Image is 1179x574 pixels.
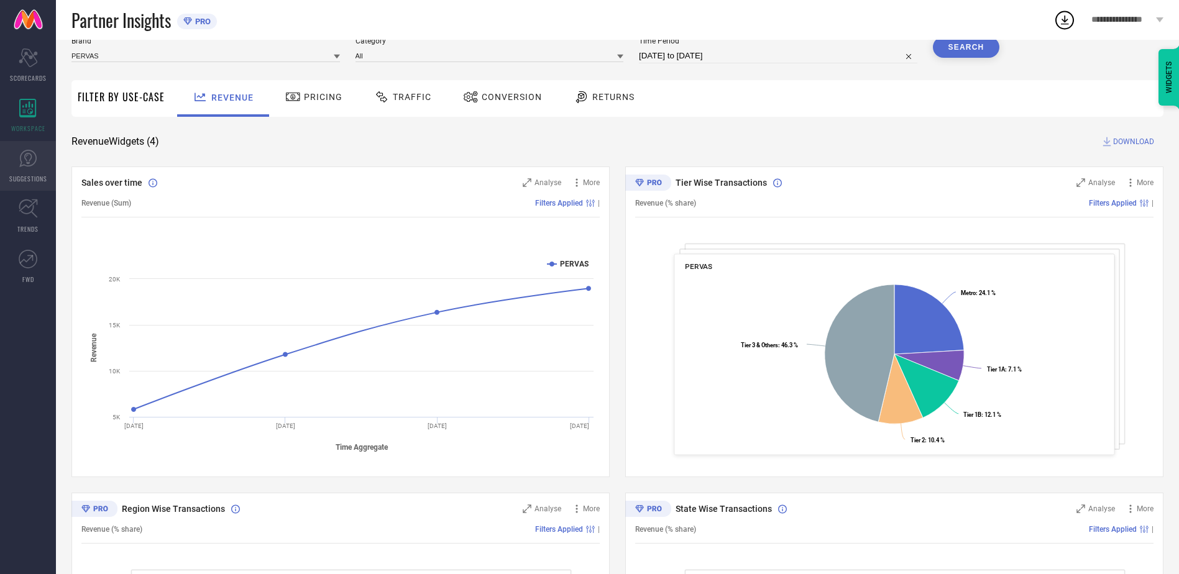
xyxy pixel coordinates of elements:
span: More [583,178,600,187]
span: SCORECARDS [10,73,47,83]
span: FWD [22,275,34,284]
span: State Wise Transactions [676,504,772,514]
span: More [583,504,600,513]
text: [DATE] [124,422,144,429]
span: More [1137,504,1154,513]
tspan: Time Aggregate [336,443,388,452]
span: Filters Applied [1089,525,1137,534]
span: Filters Applied [535,199,583,207]
span: | [1152,199,1154,207]
text: [DATE] [570,422,589,429]
span: Analyse [1088,504,1115,513]
span: TRENDS [17,224,39,234]
text: 10K [109,368,121,375]
svg: Zoom [1076,178,1085,187]
tspan: Tier 1A [987,366,1006,373]
span: Brand [71,37,340,45]
span: | [598,525,600,534]
text: : 10.4 % [911,437,945,444]
span: Tier Wise Transactions [676,178,767,188]
span: PRO [192,17,211,26]
span: Conversion [482,92,542,102]
span: Filters Applied [535,525,583,534]
span: More [1137,178,1154,187]
span: Region Wise Transactions [122,504,225,514]
span: Revenue (Sum) [81,199,131,207]
tspan: Tier 1B [963,411,981,418]
span: WORKSPACE [11,124,45,133]
tspan: Revenue [89,333,98,362]
text: : 12.1 % [963,411,1001,418]
text: : 24.1 % [961,289,996,296]
text: : 7.1 % [987,366,1022,373]
text: : 46.3 % [741,342,798,348]
svg: Zoom [1076,504,1085,513]
span: Revenue Widgets ( 4 ) [71,135,159,148]
text: [DATE] [276,422,295,429]
span: DOWNLOAD [1113,135,1154,148]
text: 15K [109,322,121,329]
div: Open download list [1053,9,1076,31]
input: Select time period [639,48,917,63]
span: Revenue (% share) [635,525,696,534]
text: 20K [109,276,121,283]
tspan: Tier 2 [911,437,925,444]
svg: Zoom [523,178,531,187]
span: | [598,199,600,207]
span: Revenue (% share) [635,199,696,207]
text: [DATE] [428,422,447,429]
div: Premium [625,501,671,519]
span: Traffic [393,92,431,102]
span: Partner Insights [71,7,171,33]
span: Filter By Use-Case [78,89,165,104]
span: Filters Applied [1089,199,1137,207]
span: Analyse [534,178,561,187]
span: Pricing [304,92,342,102]
svg: Zoom [523,504,531,513]
tspan: Metro [961,289,976,296]
tspan: Tier 3 & Others [741,342,778,348]
div: Premium [71,501,117,519]
text: PERVAS [560,260,589,268]
span: | [1152,525,1154,534]
div: Premium [625,175,671,193]
span: SUGGESTIONS [9,174,47,183]
text: 5K [112,414,121,421]
span: Time Period [639,37,917,45]
span: Revenue [211,93,254,102]
span: Sales over time [81,178,142,188]
span: PERVAS [685,262,712,271]
span: Revenue (% share) [81,525,142,534]
span: Analyse [534,504,561,513]
span: Analyse [1088,178,1115,187]
span: Returns [592,92,635,102]
button: Search [933,37,1000,58]
span: Category [356,37,624,45]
